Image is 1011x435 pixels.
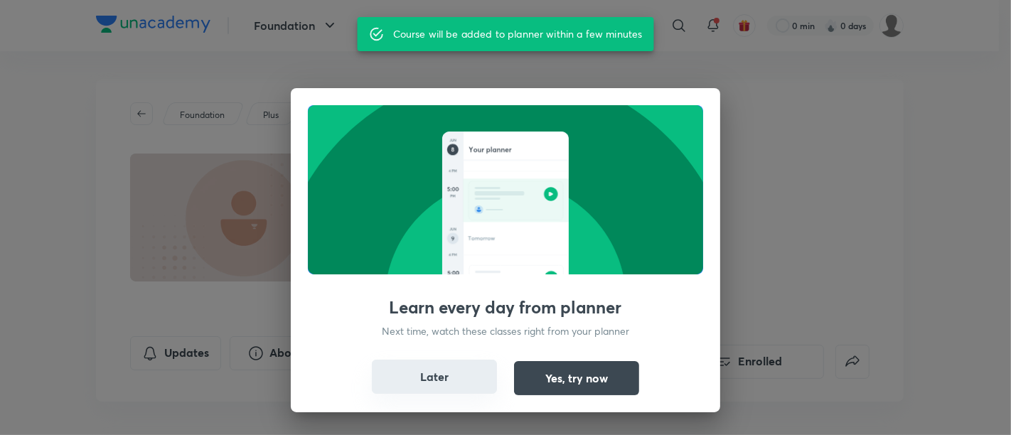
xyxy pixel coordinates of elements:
p: Next time, watch these classes right from your planner [382,323,629,338]
g: 4 PM [449,254,456,257]
g: PM [451,195,456,198]
g: JUN [449,228,456,231]
button: Yes, try now [514,361,639,395]
div: Course will be added to planner within a few minutes [393,21,643,47]
g: 5:00 [447,187,459,191]
g: 9 [451,237,454,241]
button: Later [372,360,497,394]
g: 4 PM [449,170,456,173]
h3: Learn every day from planner [390,297,622,318]
g: 8 [451,148,454,152]
g: Your planner [469,147,512,154]
g: Tomorrow [468,236,495,240]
